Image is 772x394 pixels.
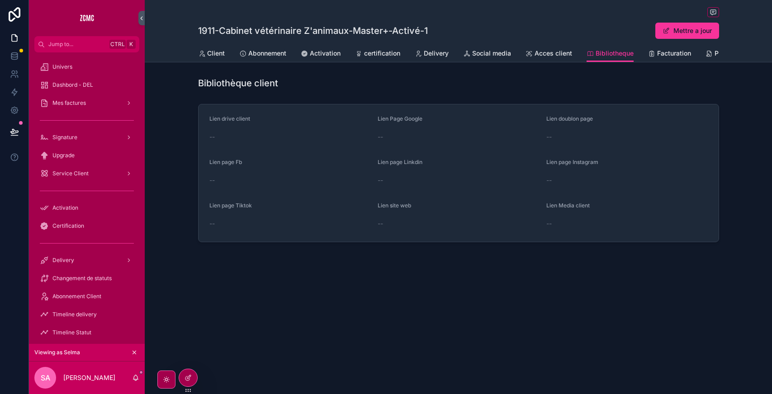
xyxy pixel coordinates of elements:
a: certification [355,45,400,63]
span: Lien drive client [209,115,250,122]
span: Timeline Statut [52,329,91,336]
a: Certification [34,218,139,234]
button: Mettre a jour [655,23,719,39]
h1: Bibliothèque client [198,77,278,89]
span: Lien Page Google [378,115,422,122]
a: Timeline delivery [34,306,139,323]
span: SA [41,372,50,383]
span: -- [378,176,383,185]
span: Lien page Linkdin [378,159,422,165]
a: Univers [34,59,139,75]
span: Lien site web [378,202,411,209]
a: Changement de statuts [34,270,139,286]
span: Activation [52,204,78,211]
span: Timeline delivery [52,311,97,318]
span: Activation [310,49,341,58]
div: scrollable content [29,52,145,344]
span: -- [378,219,383,228]
a: Activation [34,200,139,216]
a: Service Client [34,165,139,182]
span: Upgrade [52,152,75,159]
span: Préférence client [715,49,766,58]
a: Bibliotheque [587,45,634,62]
span: Lien page Instagram [546,159,598,165]
span: Lien page Tiktok [209,202,252,209]
span: certification [364,49,400,58]
span: Client [207,49,225,58]
a: Upgrade [34,147,139,164]
a: Abonnement Client [34,288,139,305]
span: Lien doublon page [546,115,593,122]
span: Service Client [52,170,89,177]
span: Delivery [52,257,74,264]
span: Viewing as Selma [34,349,80,356]
span: Signature [52,134,77,141]
img: App logo [80,11,94,25]
a: Dashbord - DEL [34,77,139,93]
span: Certification [52,222,84,230]
span: Lien page Fb [209,159,242,165]
a: Activation [301,45,341,63]
a: Facturation [648,45,691,63]
h1: 1911-Cabinet vétérinaire Z'animaux-Master+-Activé-1 [198,24,428,37]
a: Social media [463,45,511,63]
span: Social media [472,49,511,58]
span: -- [209,219,215,228]
p: [PERSON_NAME] [63,373,115,382]
span: K [128,41,135,48]
span: Mes factures [52,99,86,107]
span: Delivery [424,49,449,58]
span: Univers [52,63,72,70]
span: Facturation [657,49,691,58]
button: Jump to...CtrlK [34,36,139,52]
span: Abonnement [248,49,286,58]
span: Changement de statuts [52,275,112,282]
span: Lien Media client [546,202,590,209]
a: Préférence client [706,45,766,63]
span: Acces client [535,49,572,58]
span: Dashbord - DEL [52,81,93,89]
a: Mes factures [34,95,139,111]
a: Timeline Statut [34,324,139,341]
span: Abonnement Client [52,293,101,300]
a: Abonnement [239,45,286,63]
span: -- [546,132,552,141]
span: -- [209,132,215,141]
span: Jump to... [48,41,106,48]
span: Ctrl [109,40,126,49]
a: Delivery [34,252,139,268]
span: Bibliotheque [596,49,634,58]
a: Signature [34,129,139,145]
span: -- [546,219,552,228]
span: -- [209,176,215,185]
a: Acces client [526,45,572,63]
a: Client [198,45,225,63]
a: Delivery [415,45,449,63]
span: -- [378,132,383,141]
span: -- [546,176,552,185]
